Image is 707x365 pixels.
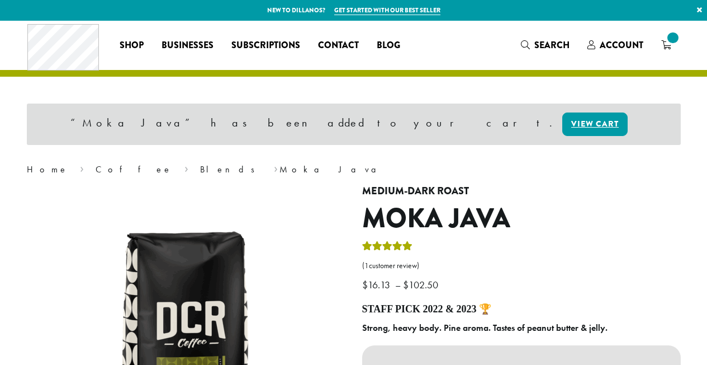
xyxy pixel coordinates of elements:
[362,185,681,198] h4: Medium-Dark Roast
[362,303,681,316] h4: STAFF PICK 2022 & 2023 🏆
[600,39,643,52] span: Account
[562,113,628,136] a: View cart
[120,39,144,53] span: Shop
[27,163,68,175] a: Home
[362,203,681,235] h1: Moka Java
[403,278,441,291] bdi: 102.50
[274,159,278,176] span: ›
[362,260,681,272] a: (1customer review)
[362,322,608,334] b: Strong, heavy body. Pine aroma. Tastes of peanut butter & jelly.
[27,163,681,176] nav: Breadcrumb
[534,39,570,52] span: Search
[362,278,393,291] bdi: 16.13
[111,36,153,54] a: Shop
[27,104,681,145] div: “Moka Java” has been added to your cart.
[162,39,213,53] span: Businesses
[362,278,368,291] span: $
[512,36,578,54] a: Search
[364,261,369,270] span: 1
[377,39,400,53] span: Blog
[96,163,172,175] a: Coffee
[231,39,300,53] span: Subscriptions
[334,6,440,15] a: Get started with our best seller
[362,240,412,256] div: Rated 5.00 out of 5
[318,39,359,53] span: Contact
[80,159,84,176] span: ›
[403,278,409,291] span: $
[395,278,401,291] span: –
[184,159,188,176] span: ›
[200,163,262,175] a: Blends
